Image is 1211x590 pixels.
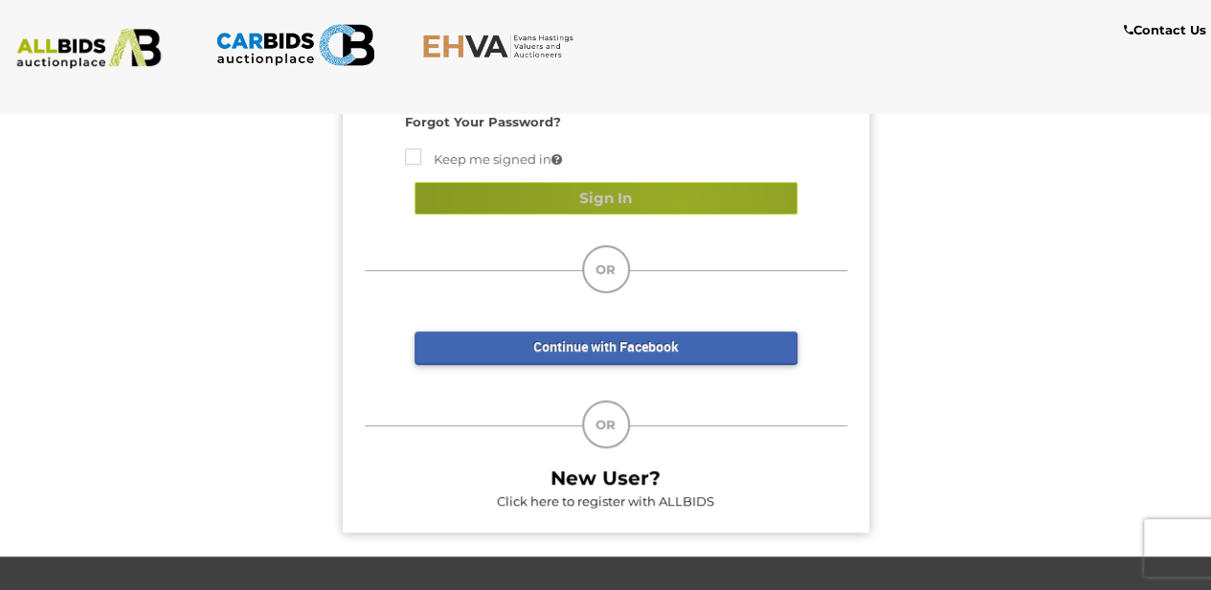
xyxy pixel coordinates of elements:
img: EHVA.com.au [422,34,582,58]
button: Sign In [415,182,797,216]
a: Click here to register with ALLBIDS [497,493,714,509]
div: OR [582,400,630,448]
img: CARBIDS.com.au [215,19,375,71]
a: Forgot Your Password? [405,114,561,129]
a: Contact Us [1124,19,1211,41]
b: New User? [550,466,661,489]
b: Contact Us [1124,22,1206,37]
img: ALLBIDS.com.au [9,29,168,69]
label: Using public or shared device? Uncheck to protect your account. [405,148,562,170]
div: OR [582,245,630,293]
a: Continue with Facebook [415,331,797,365]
